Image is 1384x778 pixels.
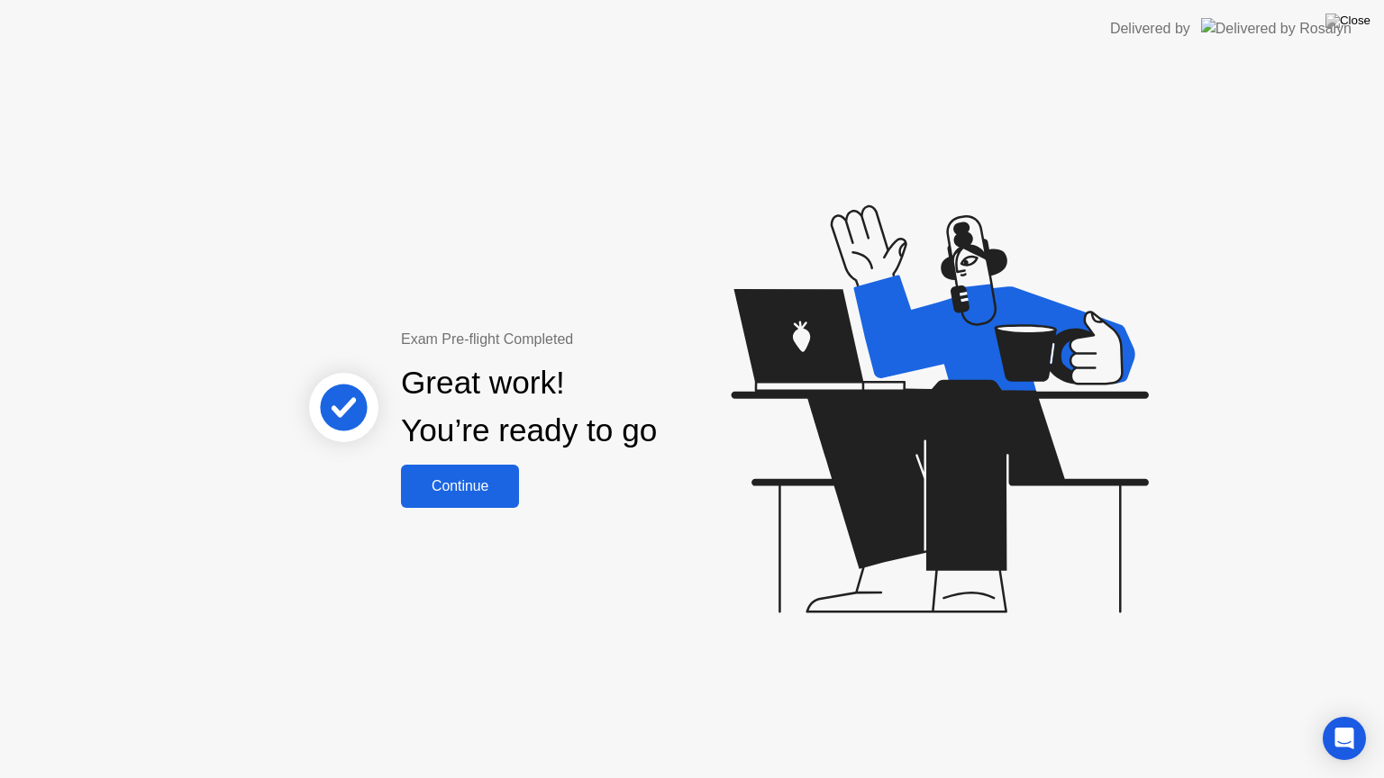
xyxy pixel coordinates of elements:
[401,329,773,350] div: Exam Pre-flight Completed
[401,359,657,455] div: Great work! You’re ready to go
[1325,14,1370,28] img: Close
[1323,717,1366,760] div: Open Intercom Messenger
[1201,18,1352,39] img: Delivered by Rosalyn
[406,478,514,494] div: Continue
[1110,18,1190,40] div: Delivered by
[401,465,519,508] button: Continue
